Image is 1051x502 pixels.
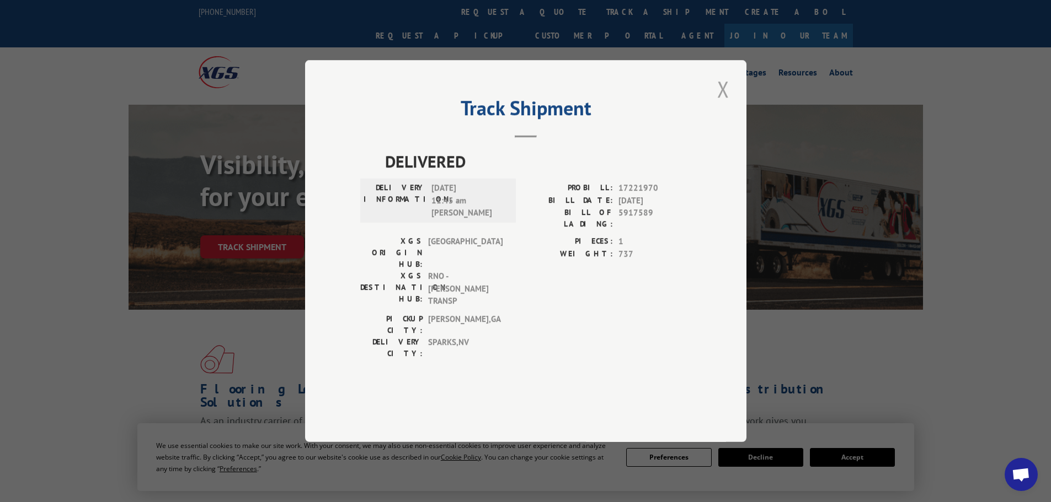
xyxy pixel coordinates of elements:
[364,182,426,219] label: DELIVERY INFORMATION:
[360,270,423,307] label: XGS DESTINATION HUB:
[360,235,423,270] label: XGS ORIGIN HUB:
[428,336,503,359] span: SPARKS , NV
[360,336,423,359] label: DELIVERY CITY:
[428,313,503,336] span: [PERSON_NAME] , GA
[714,74,733,104] button: Close modal
[526,248,613,261] label: WEIGHT:
[618,182,691,195] span: 17221970
[526,207,613,230] label: BILL OF LADING:
[618,195,691,207] span: [DATE]
[428,235,503,270] span: [GEOGRAPHIC_DATA]
[526,195,613,207] label: BILL DATE:
[431,182,506,219] span: [DATE] 11:45 am [PERSON_NAME]
[618,248,691,261] span: 737
[1005,458,1038,491] a: Open chat
[360,100,691,121] h2: Track Shipment
[618,207,691,230] span: 5917589
[360,313,423,336] label: PICKUP CITY:
[428,270,503,307] span: RNO - [PERSON_NAME] TRANSP
[526,182,613,195] label: PROBILL:
[385,149,691,174] span: DELIVERED
[526,235,613,248] label: PIECES:
[618,235,691,248] span: 1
